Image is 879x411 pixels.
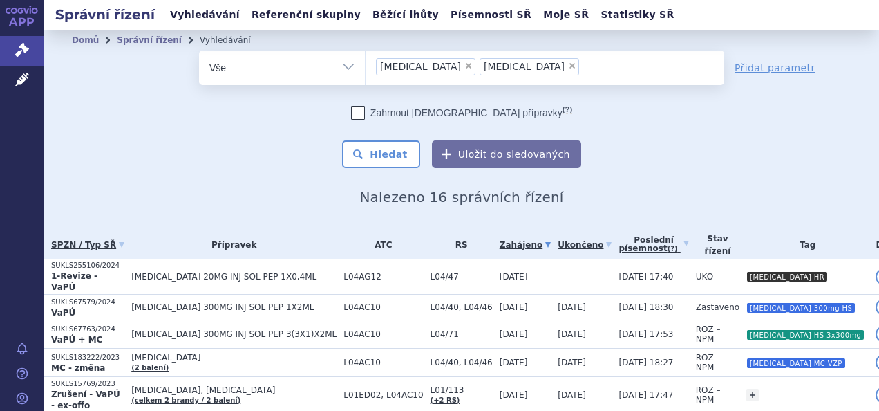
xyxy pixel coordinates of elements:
a: Správní řízení [117,35,182,45]
p: SUKLS255106/2024 [51,261,124,271]
a: Přidat parametr [735,61,815,75]
span: L01/113 [431,385,493,395]
span: [DATE] 18:27 [618,358,673,367]
span: L04/47 [431,272,493,282]
span: L04/71 [431,329,493,339]
p: SUKLS15769/2023 [51,379,124,389]
p: SUKLS183222/2023 [51,353,124,363]
span: ROZ – NPM [696,385,721,405]
a: Poslednípísemnost(?) [618,230,688,259]
a: (+2 RS) [431,396,460,404]
a: Referenční skupiny [247,6,365,24]
input: [MEDICAL_DATA][MEDICAL_DATA] [583,57,591,75]
span: [DATE] [500,329,528,339]
span: [MEDICAL_DATA] 300MG INJ SOL PEP 3(3X1)X2ML [131,329,337,339]
span: L04/40, L04/46 [431,302,493,312]
a: (2 balení) [131,364,169,372]
i: [MEDICAL_DATA] HS 3x300mg [747,330,864,340]
span: [DATE] [500,390,528,400]
abbr: (?) [563,105,572,114]
span: [DATE] [558,329,586,339]
i: [MEDICAL_DATA] MC VZP [747,358,845,368]
a: Ukončeno [558,235,612,255]
th: RS [424,230,493,259]
span: [MEDICAL_DATA] 300MG INJ SOL PEP 1X2ML [131,302,337,312]
span: L04/40, L04/46 [431,358,493,367]
li: Vyhledávání [200,30,269,51]
strong: VaPÚ [51,308,75,318]
span: [DATE] [558,390,586,400]
p: SUKLS67763/2024 [51,325,124,334]
span: [DATE] [558,302,586,312]
span: L04AG12 [343,272,423,282]
span: × [568,62,576,70]
strong: VaPÚ + MC [51,335,102,345]
th: Přípravek [124,230,337,259]
span: [DATE] 17:40 [618,272,673,282]
i: [MEDICAL_DATA] 300mg HS [747,303,855,313]
i: [MEDICAL_DATA] HR [747,272,827,282]
span: [DATE] [500,302,528,312]
span: [DATE] 17:53 [618,329,673,339]
span: [MEDICAL_DATA] [380,62,461,71]
span: L04AC10 [343,358,423,367]
th: Tag [739,230,869,259]
strong: MC - změna [51,363,105,373]
abbr: (?) [668,245,678,253]
a: Statistiky SŘ [596,6,678,24]
strong: 1-Revize - VaPÚ [51,271,97,292]
span: [MEDICAL_DATA] 20MG INJ SOL PEP 1X0,4ML [131,272,337,282]
span: L01ED02, L04AC10 [343,390,423,400]
a: (celkem 2 brandy / 2 balení) [131,396,240,404]
span: ROZ – NPM [696,353,721,372]
span: - [558,272,560,282]
span: [DATE] 17:47 [618,390,673,400]
button: Hledat [342,140,420,168]
span: [DATE] 18:30 [618,302,673,312]
a: + [746,389,759,401]
span: ROZ – NPM [696,325,721,344]
a: Moje SŘ [539,6,593,24]
a: Zahájeno [500,235,551,255]
th: Stav řízení [689,230,739,259]
span: L04AC10 [343,302,423,312]
a: Písemnosti SŘ [446,6,536,24]
label: Zahrnout [DEMOGRAPHIC_DATA] přípravky [351,106,572,120]
span: Nalezeno 16 správních řízení [359,189,563,205]
a: Domů [72,35,99,45]
th: ATC [337,230,423,259]
p: SUKLS67579/2024 [51,298,124,307]
span: [DATE] [500,272,528,282]
span: [MEDICAL_DATA] [131,353,337,363]
span: UKO [696,272,713,282]
span: Zastaveno [696,302,739,312]
a: Běžící lhůty [368,6,443,24]
a: SPZN / Typ SŘ [51,235,124,255]
strong: Zrušení - VaPÚ - ex-offo [51,390,120,410]
span: [DATE] [558,358,586,367]
span: × [464,62,473,70]
span: [DATE] [500,358,528,367]
span: [MEDICAL_DATA] [484,62,565,71]
a: Vyhledávání [166,6,244,24]
span: L04AC10 [343,329,423,339]
button: Uložit do sledovaných [432,140,581,168]
span: [MEDICAL_DATA], [MEDICAL_DATA] [131,385,337,395]
h2: Správní řízení [44,5,166,24]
